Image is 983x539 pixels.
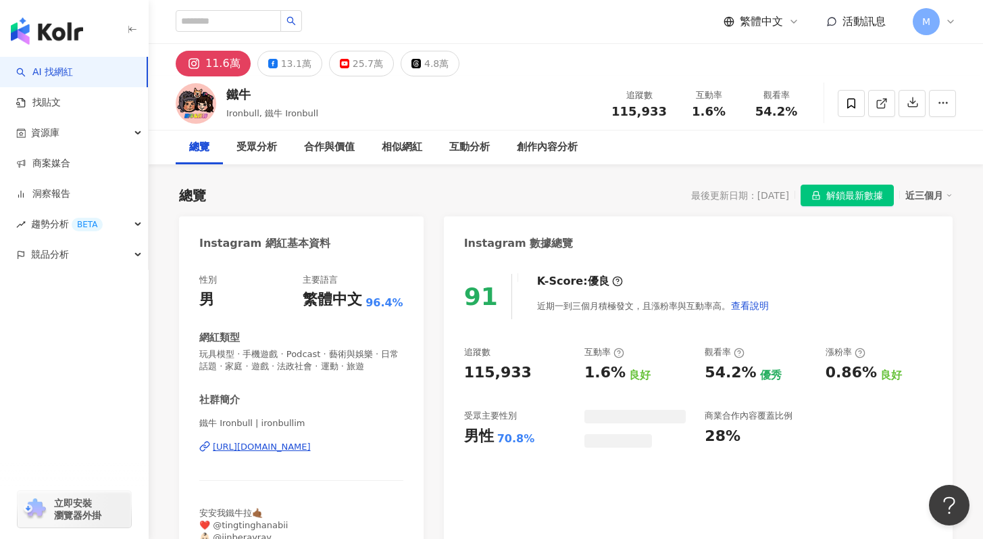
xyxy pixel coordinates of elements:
div: 優良 [588,274,609,289]
div: 創作內容分析 [517,139,578,156]
div: 4.8萬 [424,54,449,73]
span: 活動訊息 [842,15,886,28]
div: Instagram 網紅基本資料 [199,236,330,251]
span: 解鎖最新數據 [826,185,883,207]
div: 13.1萬 [281,54,311,73]
span: 玩具模型 · 手機遊戲 · Podcast · 藝術與娛樂 · 日常話題 · 家庭 · 遊戲 · 法政社會 · 運動 · 旅遊 [199,348,403,373]
div: 優秀 [760,368,782,383]
span: 資源庫 [31,118,59,148]
button: 解鎖最新數據 [801,185,894,206]
span: 1.6% [692,105,726,118]
div: 商業合作內容覆蓋比例 [705,410,792,422]
span: rise [16,220,26,229]
button: 11.6萬 [176,51,251,76]
div: 最後更新日期：[DATE] [691,190,789,201]
div: 115,933 [464,362,532,383]
div: 性別 [199,274,217,286]
div: 網紅類型 [199,331,240,345]
button: 25.7萬 [329,51,394,76]
span: 立即安裝 瀏覽器外掛 [54,497,101,521]
a: chrome extension立即安裝 瀏覽器外掛 [18,491,131,528]
div: [URL][DOMAIN_NAME] [213,441,311,453]
div: 相似網紅 [382,139,422,156]
div: 互動率 [683,89,734,102]
iframe: Help Scout Beacon - Open [929,485,969,525]
div: 追蹤數 [464,346,490,358]
div: 漲粉率 [826,346,865,358]
div: 良好 [880,368,902,383]
div: K-Score : [537,274,623,289]
span: 115,933 [611,104,667,118]
span: 趨勢分析 [31,209,103,239]
div: 11.6萬 [205,54,241,73]
img: logo [11,18,83,45]
div: 男 [199,289,214,310]
div: 總覽 [189,139,209,156]
div: 28% [705,426,740,447]
a: [URL][DOMAIN_NAME] [199,441,403,453]
div: 互動率 [584,346,624,358]
div: 良好 [629,368,651,383]
span: M [922,14,930,29]
span: 96.4% [366,296,403,310]
span: Ironbull, 鐵牛 Ironbull [226,108,318,118]
div: 社群簡介 [199,393,240,407]
div: 觀看率 [751,89,802,102]
span: lock [811,191,821,200]
div: 25.7萬 [353,54,383,73]
div: 繁體中文 [303,289,362,310]
div: 0.86% [826,362,877,383]
div: 追蹤數 [611,89,667,102]
div: Instagram 數據總覽 [464,236,574,251]
a: 商案媒合 [16,157,70,170]
div: 主要語言 [303,274,338,286]
button: 13.1萬 [257,51,322,76]
div: 總覽 [179,186,206,205]
span: 鐵牛 Ironbull | ironbullim [199,417,403,429]
img: chrome extension [22,498,48,520]
div: 近三個月 [905,187,953,204]
span: 查看說明 [731,300,769,311]
div: 男性 [464,426,494,447]
div: 1.6% [584,362,626,383]
button: 查看說明 [730,292,770,319]
span: 54.2% [755,105,797,118]
div: 合作與價值 [304,139,355,156]
div: 54.2% [705,362,756,383]
span: 繁體中文 [740,14,783,29]
img: KOL Avatar [176,83,216,124]
div: 受眾分析 [236,139,277,156]
a: 洞察報告 [16,187,70,201]
span: 競品分析 [31,239,69,270]
a: searchAI 找網紅 [16,66,73,79]
div: 近期一到三個月積極發文，且漲粉率與互動率高。 [537,292,770,319]
span: search [286,16,296,26]
div: 70.8% [497,431,535,446]
a: 找貼文 [16,96,61,110]
button: 4.8萬 [401,51,459,76]
div: 互動分析 [449,139,490,156]
div: 觀看率 [705,346,745,358]
div: 91 [464,283,498,310]
div: 受眾主要性別 [464,410,517,422]
div: BETA [72,218,103,231]
div: 鐵牛 [226,86,318,103]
